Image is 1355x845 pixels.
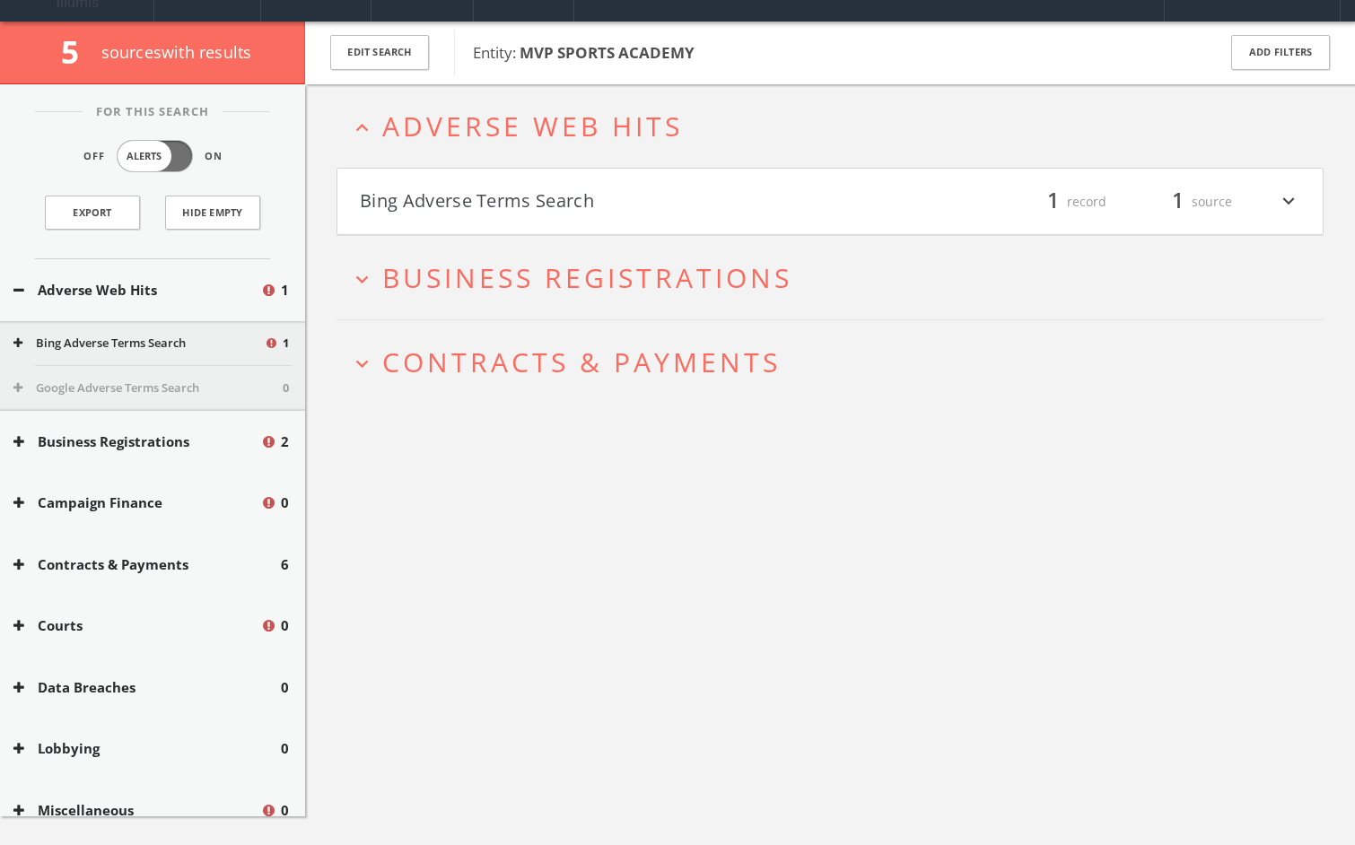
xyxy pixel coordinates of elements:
[283,379,289,397] span: 0
[281,492,289,513] span: 0
[1039,186,1067,217] span: 1
[1277,187,1300,217] i: expand_more
[1124,187,1232,217] div: source
[350,263,1324,292] button: expand_moreBusiness Registrations
[83,103,223,121] span: For This Search
[13,800,260,821] button: Miscellaneous
[13,738,281,759] button: Lobbying
[281,554,289,575] span: 6
[45,196,140,230] a: Export
[350,111,1324,141] button: expand_lessAdverse Web Hits
[13,431,260,452] button: Business Registrations
[382,344,781,380] span: Contracts & Payments
[1231,35,1330,70] button: Add Filters
[13,379,283,397] button: Google Adverse Terms Search
[382,108,683,144] span: Adverse Web Hits
[13,677,281,698] button: Data Breaches
[205,149,223,164] span: On
[281,615,289,636] span: 0
[101,41,252,63] span: source s with results
[13,280,260,301] button: Adverse Web Hits
[350,347,1324,377] button: expand_moreContracts & Payments
[1164,186,1192,217] span: 1
[281,738,289,759] span: 0
[281,677,289,698] span: 0
[165,196,260,230] button: Hide Empty
[61,30,94,73] span: 5
[281,431,289,452] span: 2
[83,149,105,164] span: Off
[520,42,695,63] b: MVP SPORTS ACADEMY
[999,187,1106,217] div: record
[13,554,281,575] button: Contracts & Payments
[350,267,374,292] i: expand_more
[360,187,830,217] button: Bing Adverse Terms Search
[283,335,289,353] span: 1
[382,259,792,296] span: Business Registrations
[13,335,264,353] button: Bing Adverse Terms Search
[13,615,260,636] button: Courts
[281,280,289,301] span: 1
[13,492,260,513] button: Campaign Finance
[330,35,429,70] button: Edit Search
[281,800,289,821] span: 0
[473,42,695,63] span: Entity:
[350,352,374,376] i: expand_more
[350,116,374,140] i: expand_less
